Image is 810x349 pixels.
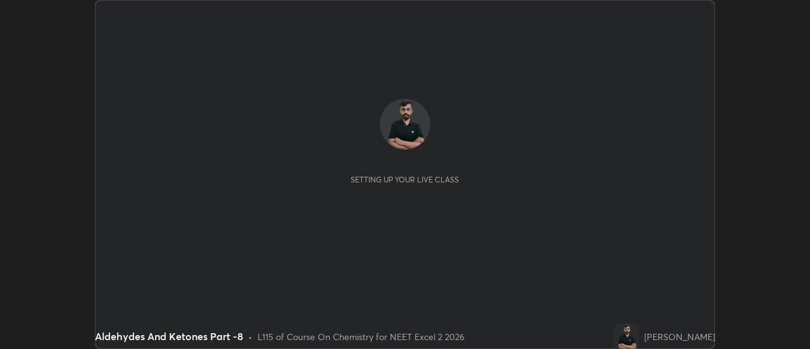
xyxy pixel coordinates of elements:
div: • [248,330,252,343]
div: L115 of Course On Chemistry for NEET Excel 2 2026 [258,330,464,343]
div: Setting up your live class [351,175,459,184]
img: 389f4bdc53ec4d96b1e1bd1f524e2cc9.png [614,324,639,349]
img: 389f4bdc53ec4d96b1e1bd1f524e2cc9.png [380,99,430,149]
div: [PERSON_NAME] [644,330,715,343]
div: Aldehydes And Ketones Part -8 [95,329,243,344]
